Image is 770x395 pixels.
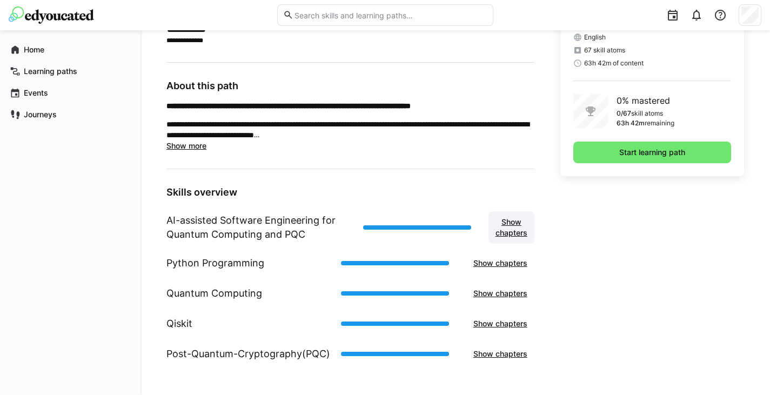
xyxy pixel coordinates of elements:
[166,80,534,92] h3: About this path
[494,217,529,238] span: Show chapters
[166,286,262,300] h1: Quantum Computing
[166,317,192,331] h1: Qiskit
[618,147,687,158] span: Start learning path
[617,94,674,107] p: 0% mastered
[466,313,534,334] button: Show chapters
[472,258,529,269] span: Show chapters
[584,59,644,68] span: 63h 42m of content
[645,119,674,128] p: remaining
[472,318,529,329] span: Show chapters
[617,109,631,118] p: 0/67
[166,186,534,198] h3: Skills overview
[472,349,529,359] span: Show chapters
[466,252,534,274] button: Show chapters
[488,211,534,244] button: Show chapters
[166,347,330,361] h1: Post-Quantum-Cryptography(PQC)
[573,142,731,163] button: Start learning path
[466,283,534,304] button: Show chapters
[584,33,606,42] span: English
[631,109,663,118] p: skill atoms
[466,343,534,365] button: Show chapters
[166,141,206,150] span: Show more
[584,46,625,55] span: 67 skill atoms
[472,288,529,299] span: Show chapters
[166,256,264,270] h1: Python Programming
[293,10,487,20] input: Search skills and learning paths…
[617,119,645,128] p: 63h 42m
[166,213,354,242] h1: AI-assisted Software Engineering for Quantum Computing and PQC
